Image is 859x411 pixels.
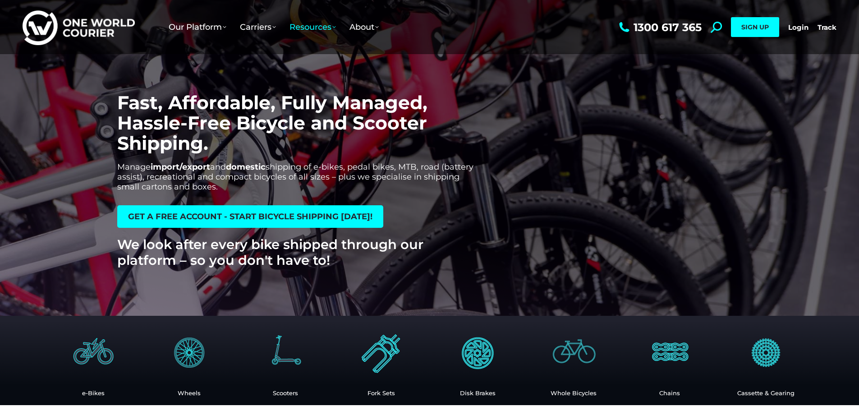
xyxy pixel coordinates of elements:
img: bicycle parts bicycle wheel Adobe Illustrator icon [162,325,216,379]
span: Our Platform [169,22,226,32]
h2: Fork Sets [338,390,425,396]
h2: e-Bikes [50,390,137,396]
img: scooter electric or manual icon [258,325,312,379]
a: Carriers [233,13,283,41]
span: Carriers [240,22,276,32]
span: SIGN UP [741,23,769,31]
a: Track [818,23,836,32]
span: Resources [289,22,336,32]
a: Resources [283,13,343,41]
h2: Whole Bicycles [530,390,617,396]
img: small-bicycle-icons-disc-brake [450,325,505,379]
img: bicycle parts cassette icon illustrator [739,325,793,379]
span: get a free account - start bicycle shipping [DATE]! [128,212,372,221]
a: Login [788,23,808,32]
img: small-bicycle-icons-disc-bike [547,325,601,379]
img: One World Courier [23,9,135,46]
h2: We look after every bike shipped through our platform – so you don't have to! [117,237,473,268]
a: SIGN UP [731,17,779,37]
h2: Chains [626,390,713,396]
strong: domestic [226,162,266,172]
img: bicycle parts chain linkicon illustrator [643,325,697,379]
a: 1300 617 365 [617,22,702,33]
img: small-bicycle-icons-electric-bicycle [66,325,120,379]
h1: Fast, Affordable, Fully Managed, Hassle-Free Bicycle and Scooter Shipping. [117,92,473,153]
span: About [349,22,379,32]
strong: import/export [151,162,210,172]
img: small-bicycle-icons-forks [354,325,409,379]
a: About [343,13,386,41]
p: Manage and shipping of e-bikes, pedal bikes, MTB, road (battery assist), recreational and compact... [117,162,473,192]
a: Wheels [178,389,201,397]
h2: Cassette & Gearing [722,390,809,396]
h2: Disk Brakes [434,390,521,396]
h2: Scooters [242,390,329,396]
a: Our Platform [162,13,233,41]
a: get a free account - start bicycle shipping [DATE]! [117,205,383,228]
